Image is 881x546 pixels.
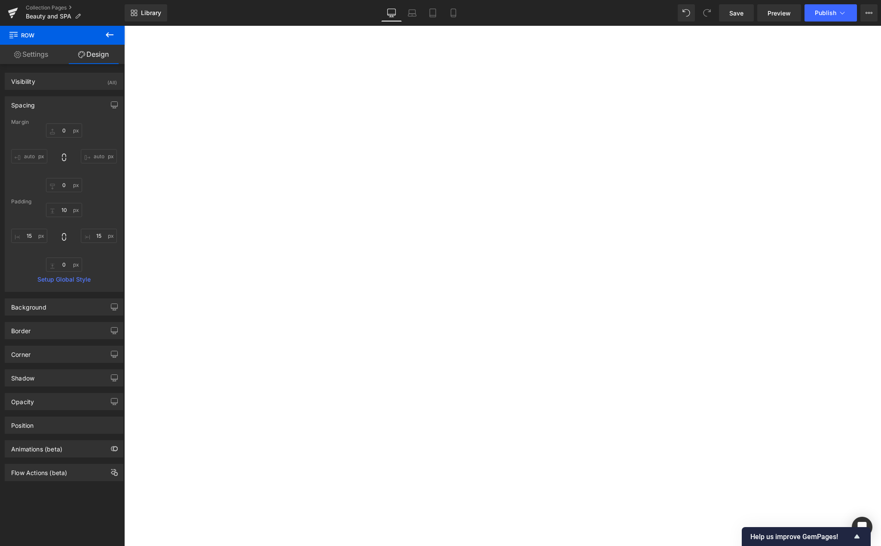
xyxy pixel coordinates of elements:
a: Desktop [381,4,402,21]
input: 0 [46,258,82,272]
button: Redo [698,4,716,21]
button: Undo [678,4,695,21]
div: Corner [11,346,31,358]
input: 0 [11,229,47,243]
a: Design [62,45,125,64]
span: Help us improve GemPages! [750,533,852,541]
div: (All) [107,73,117,87]
a: Tablet [422,4,443,21]
div: Shadow [11,370,34,382]
input: 0 [46,178,82,192]
a: Preview [757,4,801,21]
span: Library [141,9,161,17]
a: Mobile [443,4,464,21]
div: Opacity [11,393,34,405]
a: Setup Global Style [11,276,117,283]
input: 0 [46,123,82,138]
div: Position [11,417,34,429]
div: Margin [11,119,117,125]
div: Visibility [11,73,35,85]
input: 0 [81,229,117,243]
span: Publish [815,9,836,16]
div: Border [11,322,31,334]
div: Flow Actions (beta) [11,464,67,476]
input: 0 [81,149,117,163]
div: Spacing [11,97,35,109]
span: Save [729,9,743,18]
button: More [860,4,878,21]
div: Background [11,299,46,311]
div: Open Intercom Messenger [852,517,872,537]
div: Animations (beta) [11,441,62,453]
a: New Library [125,4,167,21]
span: Preview [768,9,791,18]
button: Publish [805,4,857,21]
a: Laptop [402,4,422,21]
input: 0 [11,149,47,163]
button: Show survey - Help us improve GemPages! [750,531,862,542]
a: Collection Pages [26,4,125,11]
input: 0 [46,203,82,217]
div: Padding [11,199,117,205]
span: Row [9,26,95,45]
span: Beauty and SPA [26,13,71,20]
